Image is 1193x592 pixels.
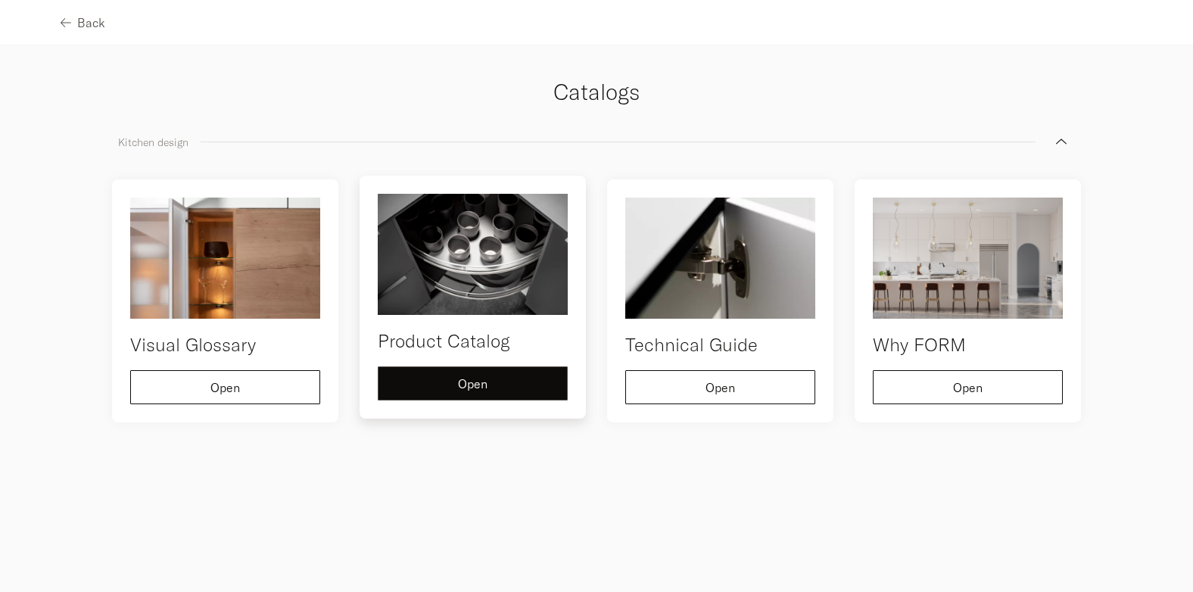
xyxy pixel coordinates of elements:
img: catalogs-kickoff.webp [130,198,320,319]
button: Back [61,5,105,39]
h3: Catalogs [112,76,1081,108]
img: catalogs-quality.webp [625,198,815,319]
h4: Visual Glossary [130,331,320,358]
h4: Product Catalog [378,327,568,354]
span: Open [953,382,983,394]
img: catalogs-2022.webp [873,198,1063,319]
button: Open [625,370,815,404]
button: Open [873,370,1063,404]
span: Open [210,382,240,394]
span: Open [706,382,735,394]
button: Open [378,366,568,400]
img: upgrade-pack.webp [378,194,568,315]
p: Kitchen design [118,133,188,151]
span: Back [77,17,105,29]
button: Open [130,370,320,404]
h4: Technical Guide [625,331,815,358]
span: Open [458,378,487,390]
h4: Why FORM [873,331,1063,358]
